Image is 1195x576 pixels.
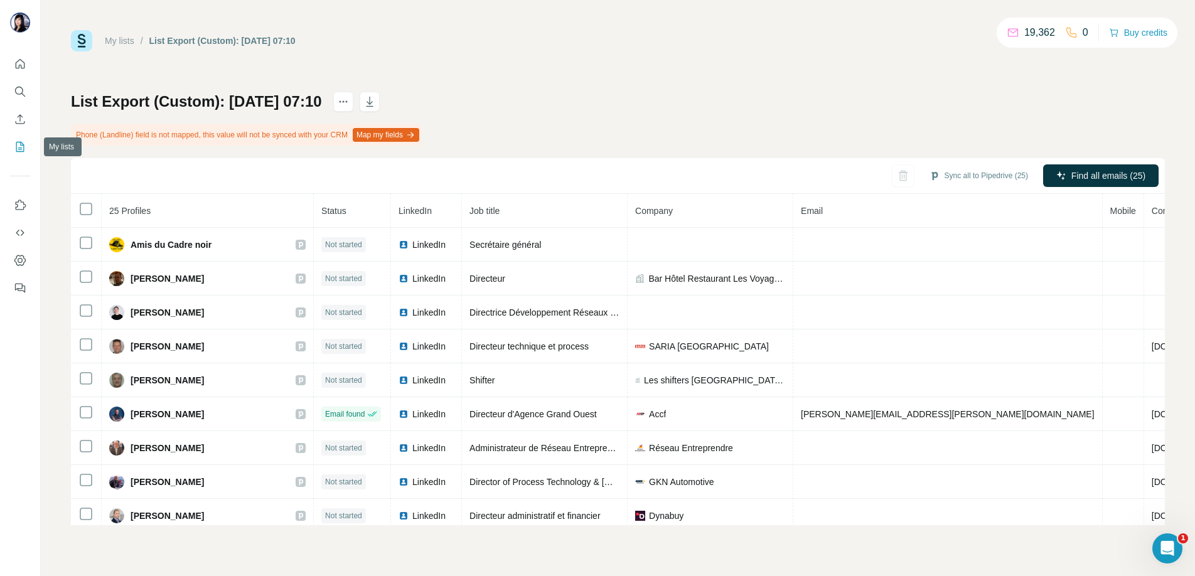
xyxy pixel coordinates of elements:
[325,510,362,521] span: Not started
[801,206,823,216] span: Email
[109,305,124,320] img: Avatar
[1178,533,1188,543] span: 1
[325,408,365,420] span: Email found
[469,240,541,250] span: Secrétaire général
[648,272,785,285] span: Bar Hôtel Restaurant Les Voyageurs
[71,30,92,51] img: Surfe Logo
[649,509,683,522] span: Dynabuy
[149,35,296,47] div: List Export (Custom): [DATE] 07:10
[649,408,666,420] span: Accf
[412,476,446,488] span: LinkedIn
[325,375,362,386] span: Not started
[1152,533,1182,563] iframe: Intercom live chat
[644,374,785,387] span: Les shifters [GEOGRAPHIC_DATA] [US_STATE][GEOGRAPHIC_DATA]
[399,409,409,419] img: LinkedIn logo
[10,13,30,33] img: Avatar
[131,238,212,251] span: Amis du Cadre noir
[109,474,124,489] img: Avatar
[10,108,30,131] button: Enrich CSV
[1071,169,1145,182] span: Find all emails (25)
[635,341,645,351] img: company-logo
[109,206,151,216] span: 25 Profiles
[649,442,733,454] span: Réseau Entreprendre
[399,307,409,317] img: LinkedIn logo
[399,443,409,453] img: LinkedIn logo
[131,476,204,488] span: [PERSON_NAME]
[321,206,346,216] span: Status
[109,508,124,523] img: Avatar
[469,511,601,521] span: Directeur administratif et financier
[131,272,204,285] span: [PERSON_NAME]
[412,374,446,387] span: LinkedIn
[325,476,362,488] span: Not started
[469,443,748,453] span: Administrateur de Réseau Entreprendre Vendée et Animateur Territorial
[469,341,589,351] span: Directeur technique et process
[325,239,362,250] span: Not started
[469,409,597,419] span: Directeur d'Agence Grand Ouest
[399,341,409,351] img: LinkedIn logo
[399,240,409,250] img: LinkedIn logo
[635,443,645,453] img: company-logo
[921,166,1037,185] button: Sync all to Pipedrive (25)
[71,124,422,146] div: Phone (Landline) field is not mapped, this value will not be synced with your CRM
[412,340,446,353] span: LinkedIn
[10,221,30,244] button: Use Surfe API
[109,407,124,422] img: Avatar
[469,307,646,317] span: Directrice Développement Réseaux franchise
[412,306,446,319] span: LinkedIn
[10,277,30,299] button: Feedback
[469,375,495,385] span: Shifter
[131,408,204,420] span: [PERSON_NAME]
[325,273,362,284] span: Not started
[399,206,432,216] span: LinkedIn
[1024,25,1055,40] p: 19,362
[412,442,446,454] span: LinkedIn
[412,509,446,522] span: LinkedIn
[131,509,204,522] span: [PERSON_NAME]
[141,35,143,47] li: /
[469,206,500,216] span: Job title
[801,409,1095,419] span: [PERSON_NAME][EMAIL_ADDRESS][PERSON_NAME][DOMAIN_NAME]
[71,92,322,112] h1: List Export (Custom): [DATE] 07:10
[635,477,645,487] img: company-logo
[109,440,124,456] img: Avatar
[109,339,124,354] img: Avatar
[325,307,362,318] span: Not started
[131,340,204,353] span: [PERSON_NAME]
[635,409,645,419] img: company-logo
[325,442,362,454] span: Not started
[469,274,505,284] span: Directeur
[412,238,446,251] span: LinkedIn
[333,92,353,112] button: actions
[399,274,409,284] img: LinkedIn logo
[131,306,204,319] span: [PERSON_NAME]
[1083,25,1088,40] p: 0
[10,80,30,103] button: Search
[469,477,673,487] span: Director of Process Technology & [MEDICAL_DATA]
[399,477,409,487] img: LinkedIn logo
[105,36,134,46] a: My lists
[1110,206,1136,216] span: Mobile
[10,136,30,158] button: My lists
[412,272,446,285] span: LinkedIn
[1043,164,1159,187] button: Find all emails (25)
[1109,24,1167,41] button: Buy credits
[399,511,409,521] img: LinkedIn logo
[109,373,124,388] img: Avatar
[109,237,124,252] img: Avatar
[10,249,30,272] button: Dashboard
[353,128,419,142] button: Map my fields
[109,271,124,286] img: Avatar
[131,442,204,454] span: [PERSON_NAME]
[635,511,645,521] img: company-logo
[325,341,362,352] span: Not started
[10,194,30,216] button: Use Surfe on LinkedIn
[131,374,204,387] span: [PERSON_NAME]
[635,206,673,216] span: Company
[399,375,409,385] img: LinkedIn logo
[649,476,714,488] span: GKN Automotive
[10,53,30,75] button: Quick start
[649,340,769,353] span: SARIA [GEOGRAPHIC_DATA]
[412,408,446,420] span: LinkedIn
